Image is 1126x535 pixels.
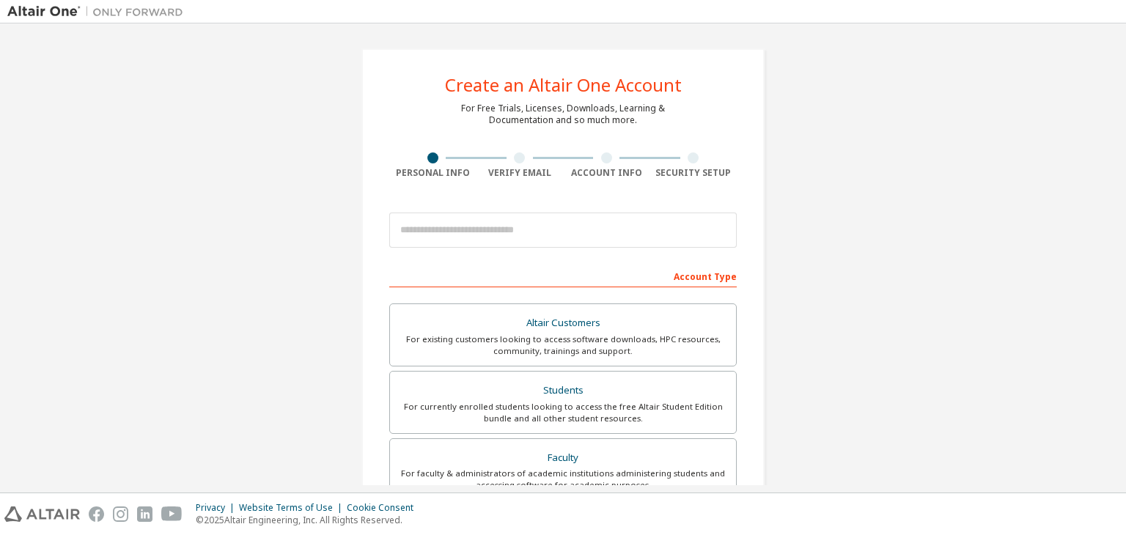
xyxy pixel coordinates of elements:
div: Personal Info [389,167,476,179]
img: facebook.svg [89,506,104,522]
div: Create an Altair One Account [445,76,682,94]
div: Website Terms of Use [239,502,347,514]
img: altair_logo.svg [4,506,80,522]
p: © 2025 Altair Engineering, Inc. All Rights Reserved. [196,514,422,526]
div: Cookie Consent [347,502,422,514]
div: Altair Customers [399,313,727,333]
div: Privacy [196,502,239,514]
div: Students [399,380,727,401]
div: Account Info [563,167,650,179]
img: youtube.svg [161,506,183,522]
div: Verify Email [476,167,564,179]
div: For existing customers looking to access software downloads, HPC resources, community, trainings ... [399,333,727,357]
img: linkedin.svg [137,506,152,522]
img: instagram.svg [113,506,128,522]
div: For Free Trials, Licenses, Downloads, Learning & Documentation and so much more. [461,103,665,126]
div: For currently enrolled students looking to access the free Altair Student Edition bundle and all ... [399,401,727,424]
div: Faculty [399,448,727,468]
div: Account Type [389,264,737,287]
div: For faculty & administrators of academic institutions administering students and accessing softwa... [399,468,727,491]
img: Altair One [7,4,191,19]
div: Security Setup [650,167,737,179]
